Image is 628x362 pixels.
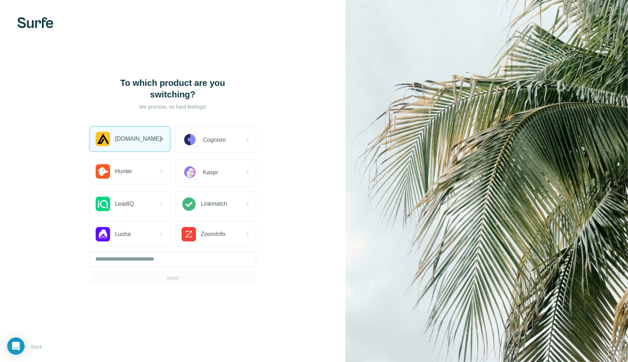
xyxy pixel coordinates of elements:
p: We promise, no hard feelings! [101,103,245,110]
span: Cognism [203,136,226,144]
span: Hunter [115,167,132,176]
img: Lusha Logo [96,227,110,241]
span: Kaspr [203,168,218,177]
span: LeadIQ [115,200,134,208]
span: Linkmatch [201,200,227,208]
img: LeadIQ Logo [96,197,110,211]
span: ZoomInfo [201,230,226,239]
div: Open Intercom Messenger [7,337,25,355]
img: Apollo.io Logo [96,132,110,146]
img: ZoomInfo Logo [182,227,196,241]
img: Linkmatch Logo [182,197,196,211]
img: Surfe's logo [17,17,53,28]
span: [DOMAIN_NAME] [115,135,161,143]
span: Lusha [115,230,131,239]
img: Cognism Logo [182,132,198,148]
h1: To which product are you switching? [101,77,245,100]
img: Kaspr Logo [182,164,198,181]
button: Back [17,340,47,353]
img: Hunter.io Logo [96,164,110,179]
